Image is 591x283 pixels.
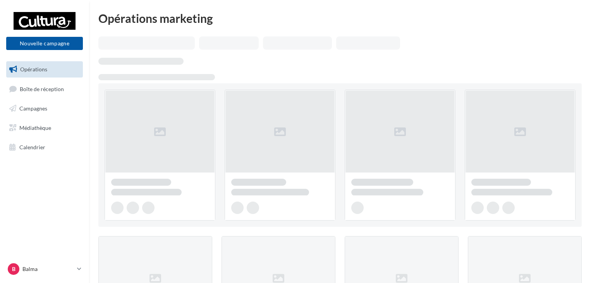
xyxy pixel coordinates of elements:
a: Opérations [5,61,84,78]
a: Médiathèque [5,120,84,136]
span: Boîte de réception [20,85,64,92]
button: Nouvelle campagne [6,37,83,50]
span: B [12,265,15,273]
span: Calendrier [19,143,45,150]
a: Calendrier [5,139,84,155]
a: Boîte de réception [5,81,84,97]
div: Opérations marketing [98,12,582,24]
a: Campagnes [5,100,84,117]
p: Balma [22,265,74,273]
span: Médiathèque [19,124,51,131]
a: B Balma [6,262,83,276]
span: Opérations [20,66,47,72]
span: Campagnes [19,105,47,112]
